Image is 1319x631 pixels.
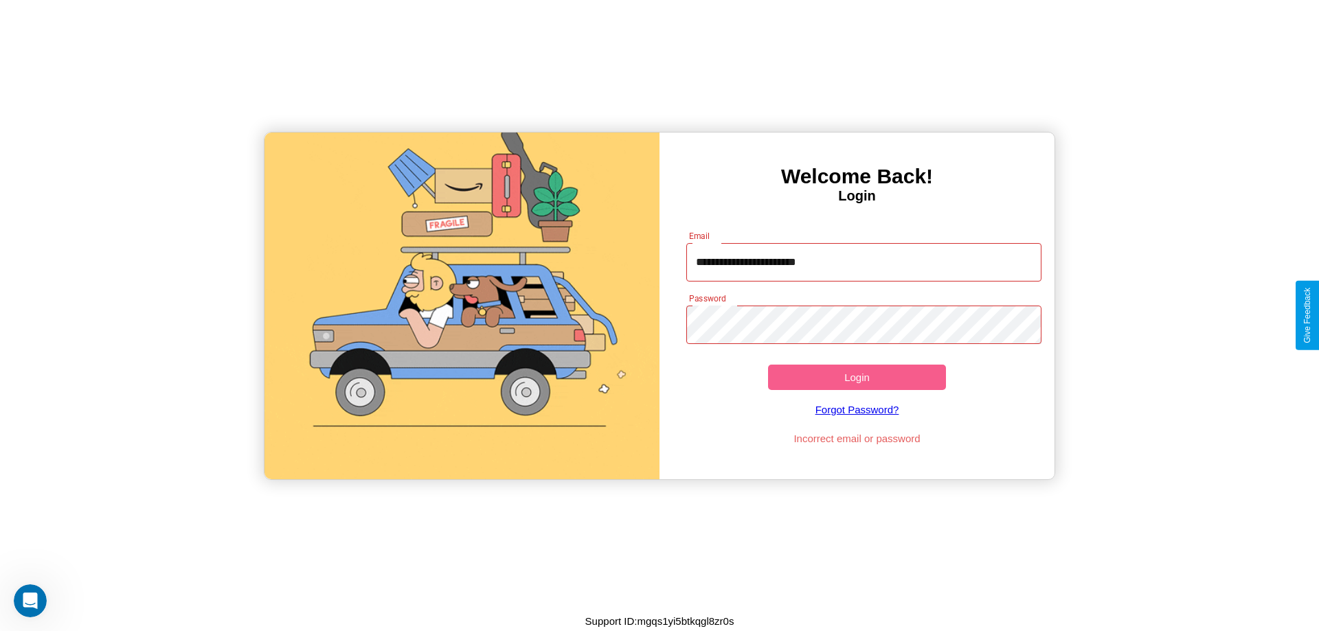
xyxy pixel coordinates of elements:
div: Give Feedback [1303,288,1312,343]
label: Email [689,230,710,242]
a: Forgot Password? [679,390,1035,429]
h3: Welcome Back! [659,165,1055,188]
img: gif [264,133,659,479]
iframe: Intercom live chat [14,584,47,617]
button: Login [768,365,946,390]
h4: Login [659,188,1055,204]
p: Support ID: mgqs1yi5btkqgl8zr0s [585,612,734,630]
p: Incorrect email or password [679,429,1035,448]
label: Password [689,292,725,304]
